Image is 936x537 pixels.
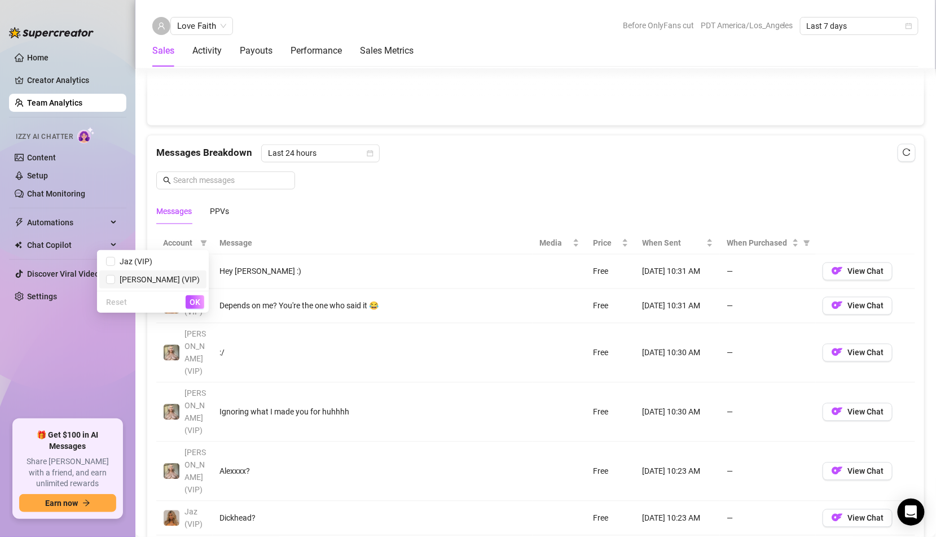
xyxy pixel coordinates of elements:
td: — [720,501,816,536]
td: Free [586,442,635,501]
img: OF [832,347,843,358]
td: Free [586,324,635,383]
span: Price [593,237,619,250]
button: OFView Chat [823,462,893,481]
th: Message [213,233,533,255]
span: calendar [906,23,912,29]
button: OFView Chat [823,297,893,315]
a: Setup [27,171,48,180]
td: Free [586,255,635,289]
span: [PERSON_NAME] (VIP) [184,330,206,376]
div: Open Intercom Messenger [898,499,925,526]
div: Hey [PERSON_NAME] :) [219,265,526,278]
td: [DATE] 10:30 AM [635,383,720,442]
a: OFView Chat [823,469,893,478]
span: thunderbolt [15,218,24,227]
div: Performance [291,44,342,58]
button: OFView Chat [823,403,893,421]
span: Jaz (VIP) [184,295,203,317]
img: Chat Copilot [15,241,22,249]
a: Team Analytics [27,98,82,107]
td: — [720,255,816,289]
span: Earn now [45,499,78,508]
span: When Sent [642,237,704,250]
span: View Chat [847,408,884,417]
span: filter [803,240,810,247]
td: [DATE] 10:23 AM [635,442,720,501]
td: Free [586,501,635,536]
span: Last 7 days [807,18,912,34]
span: View Chat [847,267,884,276]
td: [DATE] 10:31 AM [635,289,720,324]
span: Share [PERSON_NAME] with a friend, and earn unlimited rewards [19,456,116,490]
div: Activity [192,44,222,58]
span: [PERSON_NAME] (VIP) [184,448,206,495]
a: Settings [27,292,57,301]
span: Chat Copilot [27,236,107,254]
span: reload [903,149,911,156]
button: OFView Chat [823,263,893,281]
div: Sales [152,44,174,58]
div: Alexxxx? [219,465,526,478]
span: Love Faith [177,18,226,34]
a: Home [27,53,49,62]
td: Free [586,383,635,442]
span: Before OnlyFans cut [623,17,694,34]
img: Jaz (VIP) [164,510,179,526]
div: :/ [219,347,526,359]
img: OF [832,265,843,277]
span: Jaz (VIP) [184,508,203,529]
span: Izzy AI Chatter [16,132,73,142]
span: filter [200,240,207,247]
span: Media [539,237,570,250]
span: 🎁 Get $100 in AI Messages [19,430,116,452]
button: Earn nowarrow-right [19,494,116,512]
th: Price [586,233,635,255]
span: calendar [367,150,373,157]
img: OF [832,512,843,523]
td: Free [586,289,635,324]
button: OFView Chat [823,344,893,362]
span: [PERSON_NAME] (VIP) [184,389,206,435]
div: Ignoring what I made you for huhhhh [219,406,526,418]
th: When Sent [635,233,720,255]
input: Search messages [173,174,288,187]
div: Sales Metrics [360,44,414,58]
td: [DATE] 10:31 AM [635,255,720,289]
span: arrow-right [82,499,90,507]
img: Ellie (VIP) [164,464,179,479]
a: OFView Chat [823,351,893,360]
div: PPVs [210,206,229,218]
td: [DATE] 10:23 AM [635,501,720,536]
span: filter [198,235,209,252]
div: Payouts [240,44,273,58]
a: Discover Viral Videos [27,269,103,278]
button: OK [186,295,204,309]
td: — [720,289,816,324]
span: View Chat [847,302,884,311]
span: When Purchased [727,237,790,250]
a: Content [27,153,56,162]
a: OFView Chat [823,304,893,313]
a: Chat Monitoring [27,189,85,198]
span: View Chat [847,514,884,523]
button: Reset [102,295,131,309]
span: PDT America/Los_Angeles [701,17,793,34]
a: OFView Chat [823,516,893,525]
div: Messages [156,206,192,218]
th: Media [533,233,586,255]
span: [PERSON_NAME] (VIP) [115,275,200,284]
span: Account [163,237,196,250]
td: — [720,324,816,383]
span: View Chat [847,348,884,357]
img: OF [832,300,843,311]
td: — [720,383,816,442]
span: View Chat [847,467,884,476]
th: When Purchased [720,233,816,255]
td: — [720,442,816,501]
span: user [157,22,165,30]
img: OF [832,406,843,417]
img: Ellie (VIP) [164,345,179,361]
span: Jaz (VIP) [115,257,152,266]
a: OFView Chat [823,410,893,419]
